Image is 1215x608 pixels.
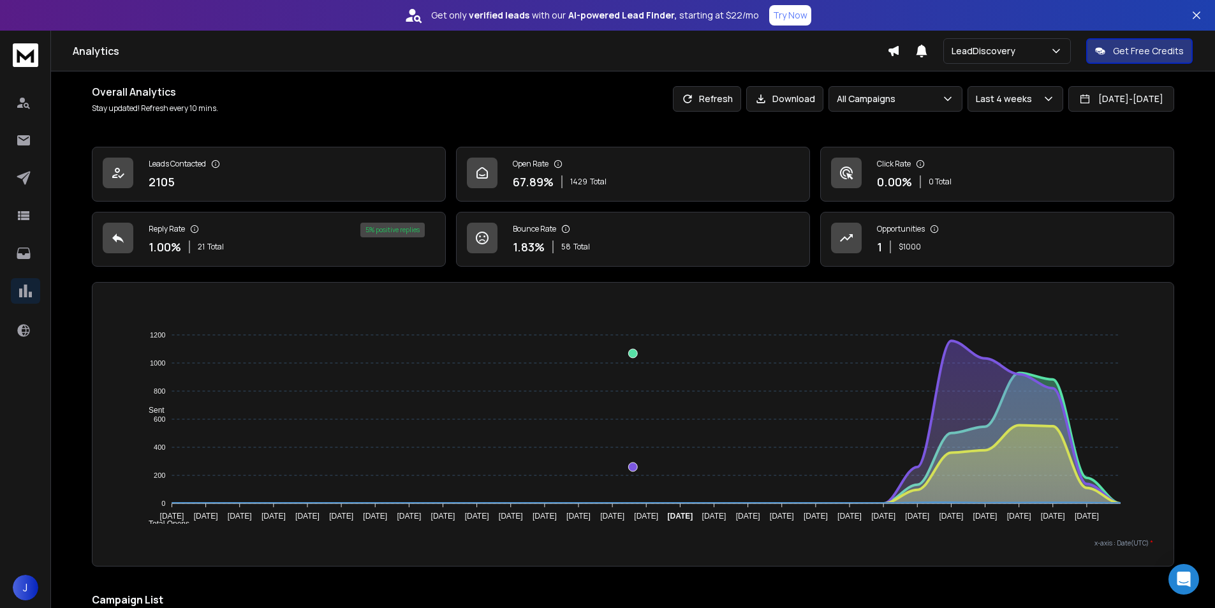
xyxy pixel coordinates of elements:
[513,159,549,169] p: Open Rate
[154,443,165,451] tspan: 400
[1007,512,1031,521] tspan: [DATE]
[804,512,828,521] tspan: [DATE]
[154,471,165,479] tspan: 200
[976,93,1037,105] p: Last 4 weeks
[113,538,1153,548] p: x-axis : Date(UTC)
[154,387,165,395] tspan: 800
[877,159,911,169] p: Click Rate
[363,512,387,521] tspan: [DATE]
[1168,564,1199,595] div: Open Intercom Messenger
[1113,45,1184,57] p: Get Free Credits
[513,173,554,191] p: 67.89 %
[456,147,810,202] a: Open Rate67.89%1429Total
[73,43,887,59] h1: Analytics
[773,9,807,22] p: Try Now
[877,224,925,234] p: Opportunities
[736,512,760,521] tspan: [DATE]
[566,512,591,521] tspan: [DATE]
[899,242,921,252] p: $ 1000
[568,9,677,22] strong: AI-powered Lead Finder,
[1075,512,1099,521] tspan: [DATE]
[139,406,165,415] span: Sent
[92,212,446,267] a: Reply Rate1.00%21Total5% positive replies
[92,592,1174,607] h2: Campaign List
[877,238,882,256] p: 1
[820,147,1174,202] a: Click Rate0.00%0 Total
[92,84,218,100] h1: Overall Analytics
[92,103,218,114] p: Stay updated! Refresh every 10 mins.
[13,43,38,67] img: logo
[837,512,862,521] tspan: [DATE]
[1068,86,1174,112] button: [DATE]-[DATE]
[871,512,895,521] tspan: [DATE]
[769,5,811,26] button: Try Now
[228,512,252,521] tspan: [DATE]
[952,45,1020,57] p: LeadDiscovery
[499,512,523,521] tspan: [DATE]
[513,224,556,234] p: Bounce Rate
[149,159,206,169] p: Leads Contacted
[667,512,693,521] tspan: [DATE]
[702,512,726,521] tspan: [DATE]
[673,86,741,112] button: Refresh
[820,212,1174,267] a: Opportunities1$1000
[600,512,624,521] tspan: [DATE]
[973,512,998,521] tspan: [DATE]
[149,173,175,191] p: 2105
[469,9,529,22] strong: verified leads
[198,242,205,252] span: 21
[431,512,455,521] tspan: [DATE]
[295,512,320,521] tspan: [DATE]
[13,575,38,600] button: J
[1041,512,1065,521] tspan: [DATE]
[877,173,912,191] p: 0.00 %
[149,224,185,234] p: Reply Rate
[465,512,489,521] tspan: [DATE]
[139,519,189,528] span: Total Opens
[746,86,823,112] button: Download
[699,93,733,105] p: Refresh
[150,331,165,339] tspan: 1200
[150,359,165,367] tspan: 1000
[207,242,224,252] span: Total
[261,512,286,521] tspan: [DATE]
[905,512,929,521] tspan: [DATE]
[590,177,607,187] span: Total
[772,93,815,105] p: Download
[634,512,658,521] tspan: [DATE]
[513,238,545,256] p: 1.83 %
[533,512,557,521] tspan: [DATE]
[939,512,964,521] tspan: [DATE]
[149,238,181,256] p: 1.00 %
[194,512,218,521] tspan: [DATE]
[770,512,794,521] tspan: [DATE]
[561,242,571,252] span: 58
[397,512,421,521] tspan: [DATE]
[1086,38,1193,64] button: Get Free Credits
[929,177,952,187] p: 0 Total
[570,177,587,187] span: 1429
[837,93,901,105] p: All Campaigns
[360,223,425,237] div: 5 % positive replies
[329,512,353,521] tspan: [DATE]
[573,242,590,252] span: Total
[161,500,165,507] tspan: 0
[456,212,810,267] a: Bounce Rate1.83%58Total
[154,415,165,423] tspan: 600
[159,512,184,521] tspan: [DATE]
[92,147,446,202] a: Leads Contacted2105
[431,9,759,22] p: Get only with our starting at $22/mo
